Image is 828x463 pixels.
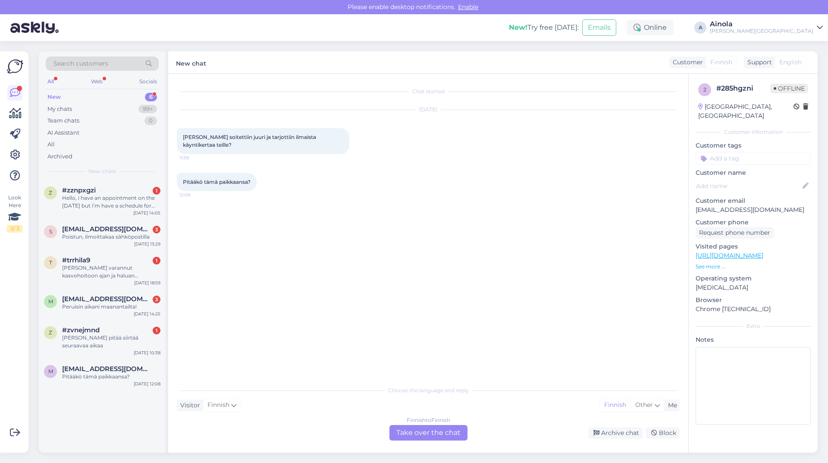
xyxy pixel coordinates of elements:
[48,298,53,305] span: m
[588,427,643,439] div: Archive chat
[600,399,630,412] div: Finnish
[153,257,160,265] div: 1
[696,168,811,177] p: Customer name
[703,86,706,93] span: 2
[49,189,52,196] span: z
[696,141,811,150] p: Customer tags
[176,57,206,68] label: New chat
[134,280,160,286] div: [DATE] 18:59
[49,228,52,235] span: s
[646,427,680,439] div: Block
[49,259,52,266] span: t
[710,58,732,67] span: Finnish
[62,303,160,311] div: Peruisin aikani maanantailta!
[177,106,680,113] div: [DATE]
[770,84,808,93] span: Offline
[179,154,212,161] span: 11:58
[138,105,157,113] div: 99+
[407,416,450,424] div: Finnish to Finnish
[134,241,160,247] div: [DATE] 13:29
[635,401,653,409] span: Other
[134,381,160,387] div: [DATE] 12:08
[179,192,212,198] span: 12:08
[177,401,200,410] div: Visitor
[696,274,811,283] p: Operating system
[669,58,703,67] div: Customer
[177,387,680,394] div: Choose the language and reply
[62,295,152,303] span: maret.puhk@helsinginmylly.fi
[665,401,677,410] div: Me
[62,225,152,233] span: sointu.saraste@gmail.com
[183,134,317,148] span: [PERSON_NAME] soitettiin juuri ja tarjottiin ilmaista käyntikertaa teille?
[47,152,72,161] div: Archived
[47,117,79,125] div: Team chats
[49,329,52,336] span: z
[153,296,160,303] div: 3
[145,93,157,101] div: 6
[153,226,160,233] div: 3
[696,152,811,165] input: Add a tag
[89,76,104,87] div: Web
[696,283,811,292] p: [MEDICAL_DATA]
[696,296,811,305] p: Browser
[62,326,100,334] span: #zvnejmnd
[133,210,160,216] div: [DATE] 14:05
[47,93,61,101] div: New
[698,102,793,120] div: [GEOGRAPHIC_DATA], [GEOGRAPHIC_DATA]
[153,187,160,195] div: 1
[153,327,160,334] div: 1
[134,350,160,356] div: [DATE] 10:38
[134,311,160,317] div: [DATE] 14:25
[48,368,53,375] span: m
[509,23,527,31] b: New!
[88,167,116,175] span: New chats
[582,19,616,36] button: Emails
[696,335,811,344] p: Notes
[627,20,674,35] div: Online
[779,58,802,67] span: English
[696,218,811,227] p: Customer phone
[696,305,811,314] p: Chrome [TECHNICAL_ID]
[62,365,152,373] span: mummi.majaniemi@gmail.com
[183,179,251,185] span: Pitääkö tämä paikkaansa?
[744,58,772,67] div: Support
[694,22,706,34] div: A
[7,58,23,75] img: Askly Logo
[455,3,481,11] span: Enable
[710,21,823,35] a: Ainola[PERSON_NAME][GEOGRAPHIC_DATA]
[696,128,811,136] div: Customer information
[47,129,79,137] div: AI Assistant
[47,140,55,149] div: All
[696,263,811,271] p: See more ...
[696,205,811,214] p: [EMAIL_ADDRESS][DOMAIN_NAME]
[696,181,801,191] input: Add name
[389,425,467,441] div: Take over the chat
[46,76,56,87] div: All
[177,88,680,95] div: Chat started
[62,256,90,264] span: #trrhila9
[696,252,763,259] a: [URL][DOMAIN_NAME]
[710,21,813,28] div: Ainola
[696,242,811,251] p: Visited pages
[509,22,579,33] div: Try free [DATE]:
[62,233,160,241] div: Poistun, ilmoittakaa sähköpostilla
[696,196,811,205] p: Customer email
[62,264,160,280] div: [PERSON_NAME] varannut kasvohoitoon ajan ja haluan varmistaa että varauksella on myös syyskuun ka...
[62,373,160,381] div: Pitääkö tämä paikkaansa?
[207,400,229,410] span: Finnish
[696,227,774,239] div: Request phone number
[716,83,770,94] div: # 285hgzni
[710,28,813,35] div: [PERSON_NAME][GEOGRAPHIC_DATA]
[62,186,96,194] span: #zznpxgzi
[62,334,160,350] div: [PERSON_NAME] pitää siirtää seuraavaa aikaa
[7,225,22,233] div: 2 / 3
[53,59,108,68] span: Search customers
[7,194,22,233] div: Look Here
[138,76,159,87] div: Socials
[62,194,160,210] div: Hello, i have an appointment on the [DATE] but i’m have a schedule for study that has just been r...
[47,105,72,113] div: My chats
[696,322,811,330] div: Extra
[144,117,157,125] div: 0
